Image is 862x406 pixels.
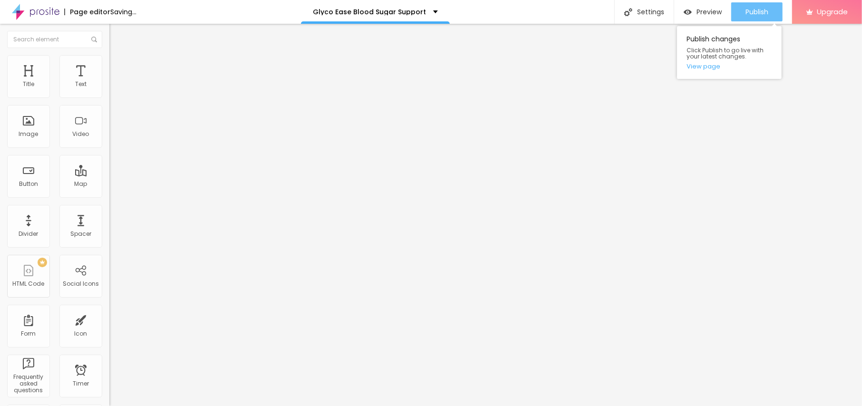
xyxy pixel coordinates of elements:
div: HTML Code [13,280,45,287]
img: view-1.svg [684,8,692,16]
div: Button [19,181,38,187]
div: Page editor [64,9,110,15]
span: Upgrade [817,8,848,16]
div: Publish changes [677,26,782,79]
img: Icone [91,37,97,42]
a: View page [687,63,772,69]
button: Publish [731,2,783,21]
span: Click Publish to go live with your latest changes. [687,47,772,59]
div: Text [75,81,87,87]
div: Frequently asked questions [10,374,47,394]
div: Form [21,330,36,337]
button: Preview [674,2,731,21]
div: Map [75,181,87,187]
div: Social Icons [63,280,99,287]
input: Search element [7,31,102,48]
div: Image [19,131,39,137]
div: Divider [19,231,39,237]
div: Video [73,131,89,137]
div: Spacer [70,231,91,237]
div: Saving... [110,9,136,15]
iframe: Editor [109,24,862,406]
div: Title [23,81,34,87]
div: Timer [73,380,89,387]
span: Publish [746,8,768,16]
div: Icon [75,330,87,337]
span: Preview [697,8,722,16]
p: Glyco Ease Blood Sugar Support [313,9,426,15]
img: Icone [624,8,632,16]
